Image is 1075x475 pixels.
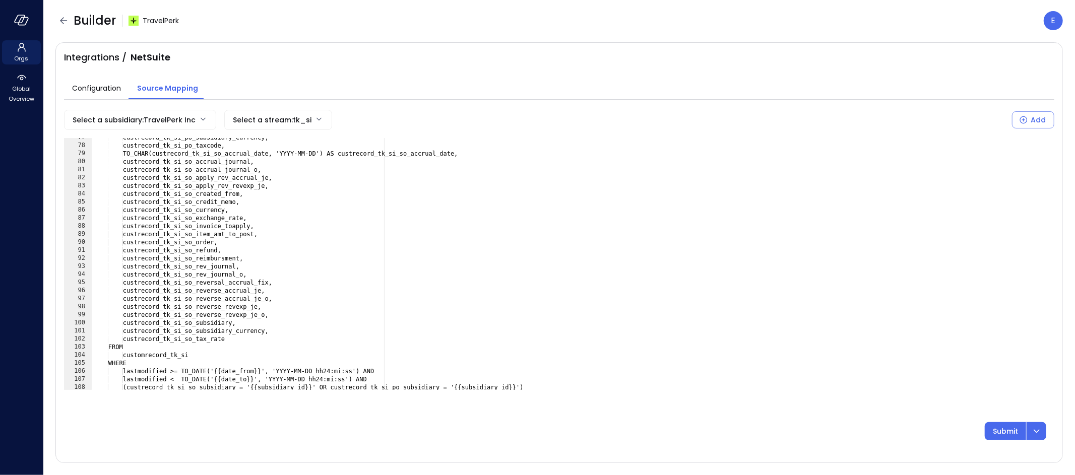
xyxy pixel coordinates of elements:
[1026,422,1046,440] button: dropdown-icon-button
[64,367,92,375] div: 106
[137,83,198,94] span: Source Mapping
[64,295,92,303] div: 97
[1051,15,1056,27] p: E
[64,166,92,174] div: 81
[993,426,1018,437] p: Submit
[64,142,92,150] div: 78
[6,84,37,104] span: Global Overview
[64,230,92,238] div: 89
[2,71,41,105] div: Global Overview
[64,375,92,383] div: 107
[131,51,170,64] span: NetSuite
[64,287,92,295] div: 96
[64,190,92,198] div: 84
[129,16,139,26] img: euz2wel6fvrjeyhjwgr9
[985,422,1026,440] button: Submit
[64,198,92,206] div: 85
[64,182,92,190] div: 83
[64,359,92,367] div: 105
[64,222,92,230] div: 88
[64,206,92,214] div: 86
[64,262,92,270] div: 93
[64,174,92,182] div: 82
[72,83,121,94] span: Configuration
[64,351,92,359] div: 104
[64,270,92,279] div: 94
[64,327,92,335] div: 101
[64,303,92,311] div: 98
[1012,110,1054,130] div: Select a Subsidiary to add a new Stream
[64,246,92,254] div: 91
[64,214,92,222] div: 87
[64,238,92,246] div: 90
[233,110,311,129] div: Select a stream : tk_si
[64,343,92,351] div: 103
[64,335,92,343] div: 102
[64,319,92,327] div: 100
[64,279,92,287] div: 95
[15,53,29,63] span: Orgs
[64,311,92,319] div: 99
[64,254,92,262] div: 92
[74,13,116,29] span: Builder
[64,51,127,64] span: Integrations /
[985,422,1046,440] div: Button group with a nested menu
[1012,111,1054,128] button: Add
[2,40,41,64] div: Orgs
[1031,114,1046,126] div: Add
[64,383,92,391] div: 108
[1044,11,1063,30] div: Eleanor Yehudai
[64,150,92,158] div: 79
[64,158,92,166] div: 80
[143,15,179,26] span: TravelPerk
[73,110,196,129] div: Select a subsidiary : TravelPerk Inc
